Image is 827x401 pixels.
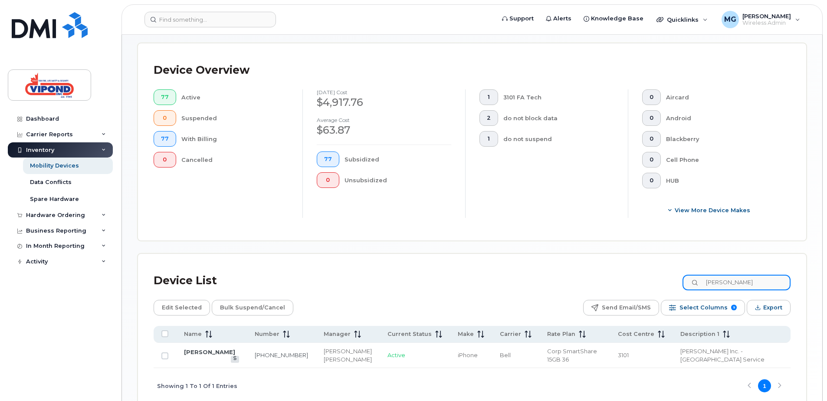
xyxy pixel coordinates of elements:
[642,202,777,218] button: View More Device Makes
[503,131,614,147] div: do not suspend
[161,135,169,142] span: 77
[666,131,777,147] div: Blackberry
[591,14,643,23] span: Knowledge Base
[500,330,521,338] span: Carrier
[500,352,511,358] span: Bell
[479,89,498,105] button: 1
[231,356,239,362] a: View Last Bill
[181,110,289,126] div: Suspended
[317,95,451,110] div: $4,917.76
[181,89,289,105] div: Active
[154,110,176,126] button: 0
[666,89,777,105] div: Aircard
[578,10,650,27] a: Knowledge Base
[666,173,777,188] div: HUB
[583,300,659,316] button: Send Email/SMS
[509,14,534,23] span: Support
[642,89,661,105] button: 0
[683,275,791,290] input: Search Device List ...
[503,89,614,105] div: 3101 FA Tech
[255,330,279,338] span: Number
[479,110,498,126] button: 2
[345,172,452,188] div: Unsubsidized
[255,352,308,358] a: [PHONE_NUMBER]
[324,355,372,364] div: [PERSON_NAME]
[715,11,806,28] div: Michelle Gordon
[650,135,653,142] span: 0
[317,123,451,138] div: $63.87
[680,330,719,338] span: Description 1
[618,330,654,338] span: Cost Centre
[540,10,578,27] a: Alerts
[220,301,285,314] span: Bulk Suspend/Cancel
[650,115,653,122] span: 0
[487,94,491,101] span: 1
[618,352,629,358] span: 3101
[680,348,765,363] span: [PERSON_NAME] Inc. -[GEOGRAPHIC_DATA] Service
[212,300,293,316] button: Bulk Suspend/Cancel
[763,301,782,314] span: Export
[742,13,791,20] span: [PERSON_NAME]
[162,301,202,314] span: Edit Selected
[547,348,597,363] span: Corp SmartShare 15GB 36
[547,330,575,338] span: Rate Plan
[742,20,791,26] span: Wireless Admin
[324,177,332,184] span: 0
[324,347,372,355] div: [PERSON_NAME]
[479,131,498,147] button: 1
[387,330,432,338] span: Current Status
[184,348,235,355] a: [PERSON_NAME]
[154,152,176,168] button: 0
[724,14,736,25] span: MG
[487,135,491,142] span: 1
[487,115,491,122] span: 2
[758,379,771,392] button: Page 1
[731,305,737,310] span: 9
[458,352,478,358] span: iPhone
[345,151,452,167] div: Subsidized
[667,16,699,23] span: Quicklinks
[661,300,745,316] button: Select Columns 9
[553,14,571,23] span: Alerts
[317,89,451,95] h4: [DATE] cost
[650,94,653,101] span: 0
[666,152,777,168] div: Cell Phone
[154,131,176,147] button: 77
[154,300,210,316] button: Edit Selected
[181,152,289,168] div: Cancelled
[650,156,653,163] span: 0
[675,206,750,214] span: View More Device Makes
[642,110,661,126] button: 0
[161,115,169,122] span: 0
[503,110,614,126] div: do not block data
[602,301,651,314] span: Send Email/SMS
[161,156,169,163] span: 0
[642,131,661,147] button: 0
[317,172,339,188] button: 0
[679,301,728,314] span: Select Columns
[387,352,405,358] span: Active
[666,110,777,126] div: Android
[154,59,249,82] div: Device Overview
[324,156,332,163] span: 77
[154,270,217,292] div: Device List
[181,131,289,147] div: With Billing
[650,11,714,28] div: Quicklinks
[184,330,202,338] span: Name
[144,12,276,27] input: Find something...
[747,300,791,316] button: Export
[458,330,474,338] span: Make
[161,94,169,101] span: 77
[324,330,351,338] span: Manager
[496,10,540,27] a: Support
[157,379,237,392] span: Showing 1 To 1 Of 1 Entries
[642,173,661,188] button: 0
[317,151,339,167] button: 77
[154,89,176,105] button: 77
[317,117,451,123] h4: Average cost
[650,177,653,184] span: 0
[642,152,661,168] button: 0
